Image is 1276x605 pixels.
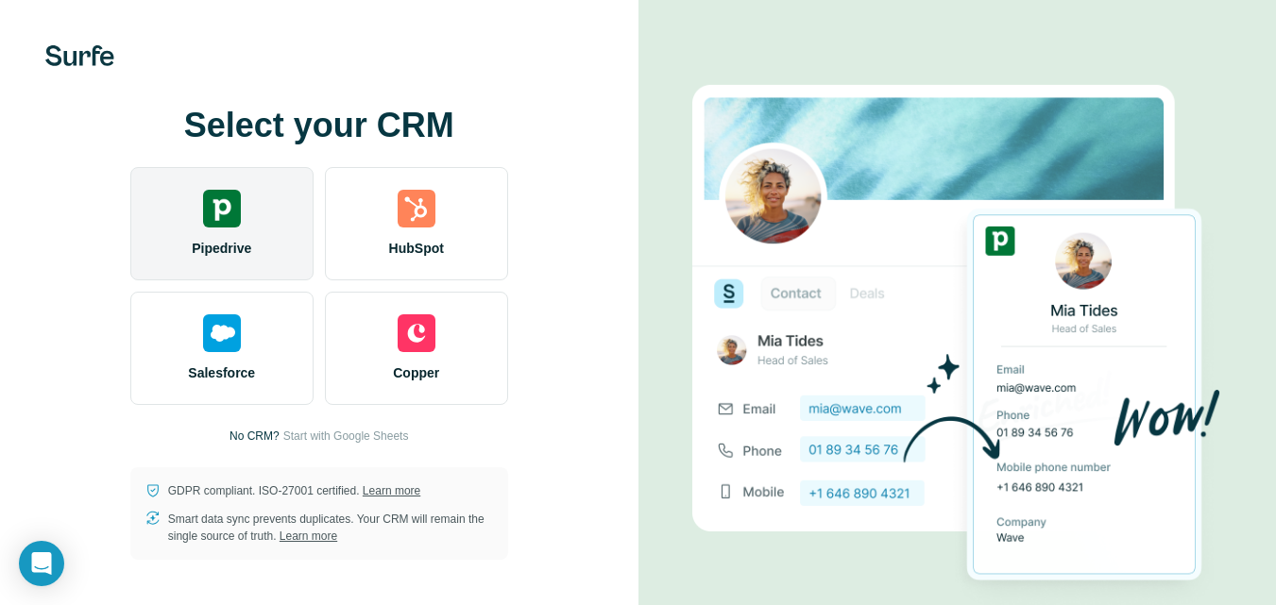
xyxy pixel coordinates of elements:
[192,239,251,258] span: Pipedrive
[203,190,241,227] img: pipedrive's logo
[45,45,114,66] img: Surfe's logo
[168,482,420,499] p: GDPR compliant. ISO-27001 certified.
[188,363,255,382] span: Salesforce
[230,428,280,445] p: No CRM?
[19,541,64,586] div: Open Intercom Messenger
[389,239,444,258] span: HubSpot
[393,363,439,382] span: Copper
[130,107,508,144] h1: Select your CRM
[280,529,337,543] a: Learn more
[398,190,435,227] img: hubspot's logo
[203,314,241,352] img: salesforce's logo
[168,511,493,545] p: Smart data sync prevents duplicates. Your CRM will remain the single source of truth.
[283,428,409,445] button: Start with Google Sheets
[398,314,435,352] img: copper's logo
[363,484,420,497] a: Learn more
